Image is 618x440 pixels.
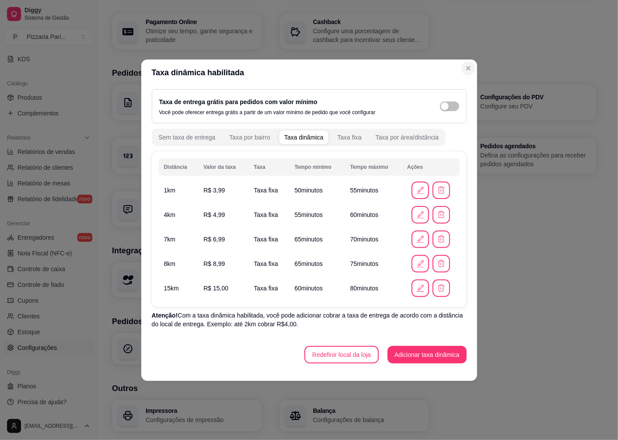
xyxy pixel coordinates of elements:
td: 4 km [159,203,199,227]
td: 70 minutos [345,227,402,251]
td: 65 minutos [289,227,345,251]
td: 55 minutos [289,203,345,227]
div: Taxa dinâmica [284,133,324,142]
p: Com a taxa dinâmica habilitada, você pode adicionar cobrar a taxa de entrega de acordo com a dist... [152,311,467,328]
th: Tempo máximo [345,158,402,176]
button: Adicionar taxa dinâmica [388,346,467,363]
th: Valor da taxa [198,158,248,176]
span: R$ 6,99 [203,236,225,243]
td: 8 km [159,251,199,276]
div: Sem taxa de entrega [159,133,216,142]
span: Taxa fixa [254,211,278,218]
th: Ações [402,158,459,176]
th: Distância [159,158,199,176]
td: 15 km [159,276,199,300]
button: Redefinir local da loja [304,346,379,363]
span: Atenção! [152,312,178,319]
span: R$ 8,99 [203,260,225,267]
td: 80 minutos [345,276,402,300]
label: Taxa de entrega grátis para pedidos com valor mínimo [159,98,318,105]
span: Taxa fixa [254,285,278,292]
header: Taxa dinâmica habilitada [141,59,477,86]
span: R$ 15,00 [203,285,228,292]
td: 60 minutos [345,203,402,227]
td: 55 minutos [345,178,402,203]
td: 65 minutos [289,251,345,276]
button: Close [461,61,475,75]
span: R$ 4,99 [203,211,225,218]
p: Você pode oferecer entrega grátis a partir de um valor mínimo de pedido que você configurar [159,109,376,116]
td: 7 km [159,227,199,251]
div: Taxa por área/distância [376,133,439,142]
span: Taxa fixa [254,187,278,194]
td: 60 minutos [289,276,345,300]
span: Taxa fixa [254,260,278,267]
th: Tempo mínimo [289,158,345,176]
span: Taxa fixa [254,236,278,243]
div: Taxa por bairro [229,133,270,142]
div: Taxa fixa [337,133,361,142]
th: Taxa [248,158,289,176]
td: 50 minutos [289,178,345,203]
span: R$ 3,99 [203,187,225,194]
td: 75 minutos [345,251,402,276]
td: 1 km [159,178,199,203]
